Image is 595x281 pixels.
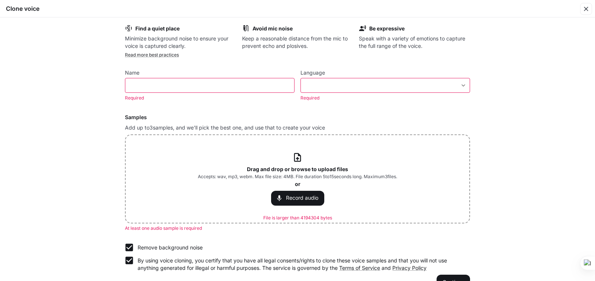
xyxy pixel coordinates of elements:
[300,94,465,102] p: Required
[198,173,397,180] span: Accepts: wav, mp3, webm. Max file size: 4MB. File duration 5 to 15 seconds long. Maximum 3 files.
[253,25,293,32] b: Avoid mic noise
[125,94,289,102] p: Required
[392,265,427,271] a: Privacy Policy
[295,181,300,187] b: or
[135,25,180,32] b: Find a quiet place
[247,166,348,172] b: Drag and drop or browse to upload files
[263,215,332,221] p: File is larger than 4194304 bytes
[125,52,179,58] a: Read more best practices
[369,25,405,32] b: Be expressive
[359,35,470,50] p: Speak with a variety of emotions to capture the full range of the voice.
[125,225,470,232] p: At least one audio sample is required
[138,257,464,272] p: By using voice cloning, you certify that you have all legal consents/rights to clone these voice ...
[301,82,470,89] div: ​
[125,114,470,121] h6: Samples
[125,124,470,131] p: Add up to 3 samples, and we'll pick the best one, and use that to create your voice
[138,244,203,251] p: Remove background noise
[339,265,380,271] a: Terms of Service
[125,70,139,75] p: Name
[271,191,324,206] button: Record audio
[300,70,325,75] p: Language
[242,35,353,50] p: Keep a reasonable distance from the mic to prevent echo and plosives.
[125,35,236,50] p: Minimize background noise to ensure your voice is captured clearly.
[6,4,39,13] h5: Clone voice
